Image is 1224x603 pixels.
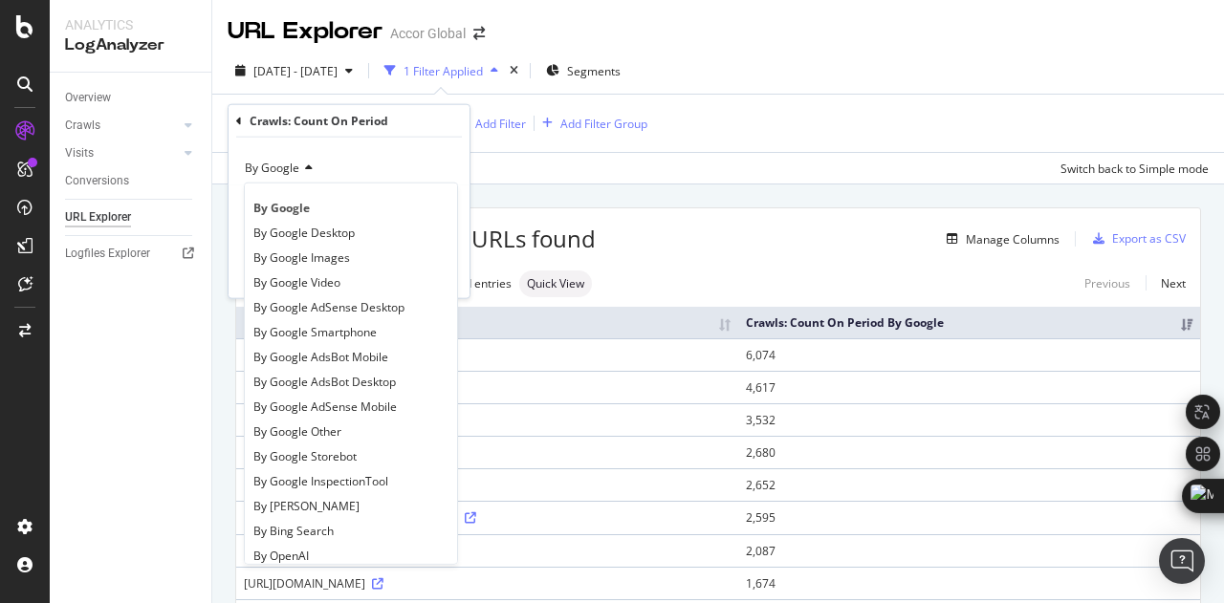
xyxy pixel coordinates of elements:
button: Cancel [236,264,296,283]
div: URL Explorer [65,207,131,227]
div: Export as CSV [1112,230,1186,247]
div: LogAnalyzer [65,34,196,56]
button: Switch back to Simple mode [1053,153,1209,183]
td: 1,674 [738,567,1200,599]
span: By Google AdsBot Desktop [253,373,396,389]
div: [URL][DOMAIN_NAME] [244,379,731,396]
a: Logfiles Explorer [65,244,198,264]
div: [URL][DOMAIN_NAME][DOMAIN_NAME] [244,509,731,526]
button: Manage Columns [939,227,1060,250]
span: [DATE] - [DATE] [253,63,338,79]
td: 2,087 [738,534,1200,567]
div: Add Filter Group [560,116,647,132]
div: Conversions [65,171,129,191]
div: Visits [65,143,94,163]
div: neutral label [519,270,592,297]
div: 1 Filter Applied [404,63,483,79]
td: 4,617 [738,371,1200,403]
div: Crawls: Count On Period [250,113,388,129]
button: Add Filter [449,112,526,135]
a: Visits [65,143,179,163]
div: [URL][DOMAIN_NAME] [244,575,731,592]
span: By Google Smartphone [253,323,377,339]
div: Switch back to Simple mode [1060,161,1209,177]
div: Logfiles Explorer [65,244,150,264]
span: Quick View [527,278,584,290]
div: Crawls [65,116,100,136]
span: By Google AdSense Desktop [253,298,404,314]
span: By Google Storebot [253,447,357,463]
button: Segments [538,55,628,86]
span: By Google AdsBot Mobile [253,348,388,364]
a: Crawls [65,116,179,136]
button: Export as CSV [1085,224,1186,254]
div: Analytics [65,15,196,34]
a: Conversions [65,171,198,191]
td: 2,595 [738,501,1200,533]
div: Manage Columns [966,231,1060,248]
span: By Bing Search [253,522,334,538]
div: [URL][DOMAIN_NAME] [244,412,731,428]
div: [URL][DOMAIN_NAME] [244,347,731,363]
div: Overview [65,88,111,108]
button: [DATE] - [DATE] [228,55,361,86]
span: Segments [567,63,621,79]
div: [URL][DOMAIN_NAME] [244,477,731,493]
span: By [PERSON_NAME] [253,497,360,513]
div: [URL][DOMAIN_NAME] [244,543,731,559]
span: By Google [245,160,299,176]
span: By Google InspectionTool [253,472,388,488]
div: URL Explorer [228,15,382,48]
div: [URL][DOMAIN_NAME] [244,444,731,461]
th: Full URL: activate to sort column ascending [236,307,738,338]
a: Overview [65,88,198,108]
span: By Google Images [253,248,350,265]
div: arrow-right-arrow-left [473,27,485,40]
div: Accor Global [390,24,466,43]
td: 6,074 [738,338,1200,371]
button: Add Filter Group [535,112,647,135]
div: Open Intercom Messenger [1159,538,1205,584]
a: Next [1146,269,1186,297]
span: By Google Other [253,422,341,439]
span: By Google AdSense Mobile [253,398,397,414]
button: 1 Filter Applied [377,55,506,86]
a: URL Explorer [65,207,198,227]
div: Add Filter [475,116,526,132]
td: 3,532 [738,403,1200,436]
td: 2,652 [738,468,1200,501]
div: times [506,61,522,80]
span: By OpenAI [253,547,309,563]
span: By Google Desktop [253,224,355,240]
td: 2,680 [738,436,1200,468]
span: By Google [253,199,310,215]
span: By Google Video [253,273,340,290]
th: Crawls: Count On Period By Google: activate to sort column ascending [738,307,1200,338]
